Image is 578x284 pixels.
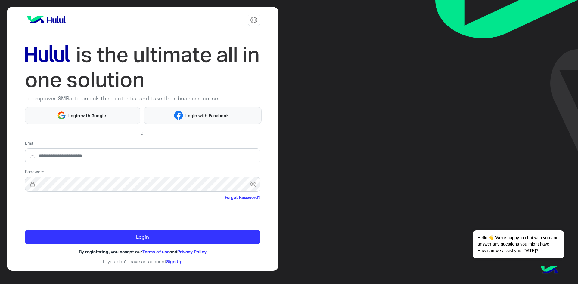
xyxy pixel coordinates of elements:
iframe: reCAPTCHA [25,202,117,225]
a: Terms of use [142,249,169,254]
span: Login with Facebook [183,112,231,119]
img: Facebook [174,111,183,120]
img: email [25,153,40,159]
img: logo [25,14,68,26]
h6: If you don’t have an account [25,259,260,264]
img: hululLoginTitle_EN.svg [25,42,260,92]
a: Privacy Policy [177,249,207,254]
button: Login with Google [25,107,141,124]
img: lock [25,181,40,187]
label: Password [25,168,45,175]
button: Login with Facebook [144,107,261,124]
a: Forgot Password? [225,194,260,200]
span: and [169,249,177,254]
span: Or [141,130,145,136]
span: visibility_off [250,179,260,190]
a: Sign Up [166,259,182,264]
p: to empower SMBs to unlock their potential and take their business online. [25,94,260,102]
span: By registering, you accept our [79,249,142,254]
img: hulul-logo.png [539,260,560,281]
button: Login [25,230,260,245]
span: Login with Google [66,112,108,119]
span: Hello!👋 We're happy to chat with you and answer any questions you might have. How can we assist y... [473,230,564,258]
label: Email [25,140,35,146]
img: tab [250,16,258,24]
img: Google [57,111,66,120]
